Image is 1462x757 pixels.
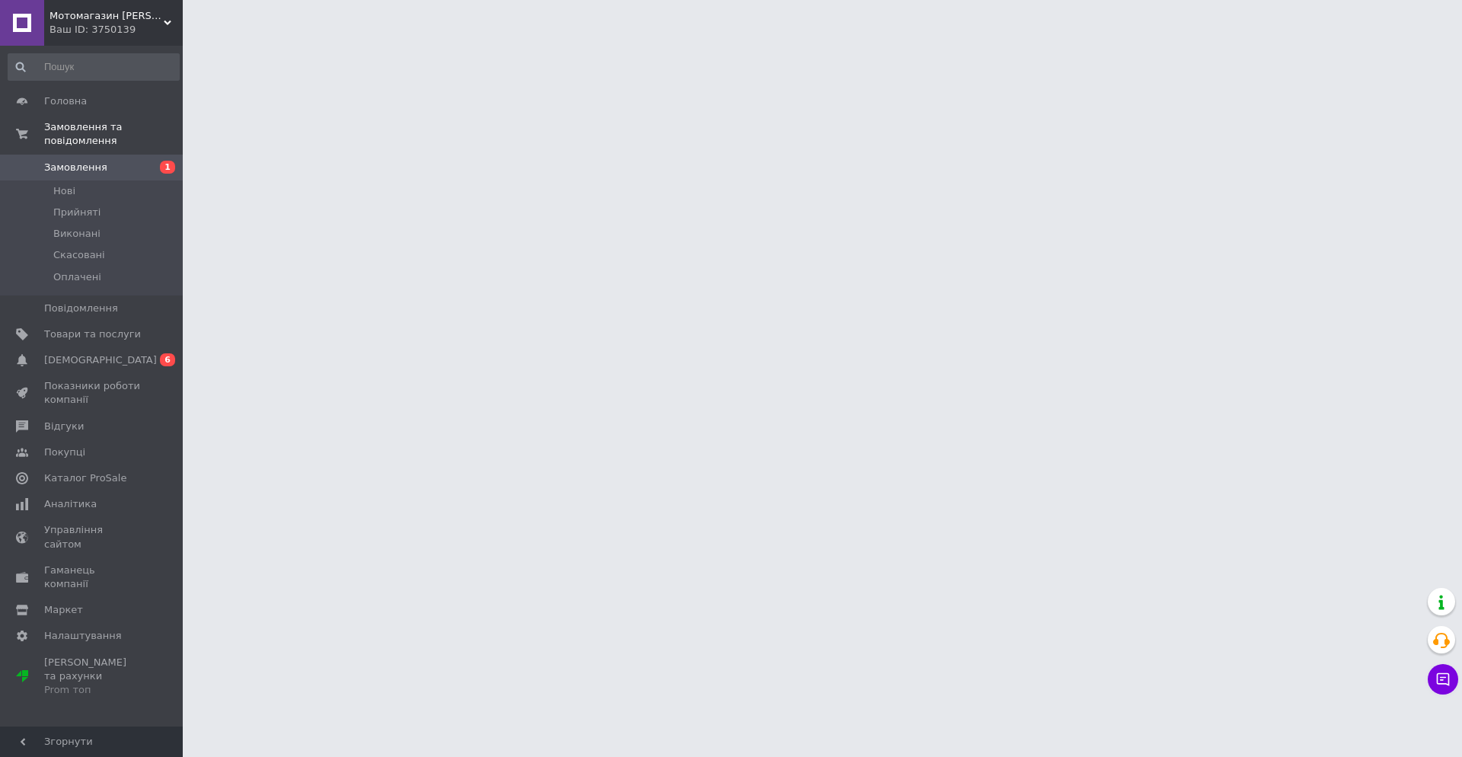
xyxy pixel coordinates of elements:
[53,248,105,262] span: Скасовані
[44,327,141,341] span: Товари та послуги
[8,53,180,81] input: Пошук
[1428,664,1458,695] button: Чат з покупцем
[44,353,157,367] span: [DEMOGRAPHIC_DATA]
[53,270,101,284] span: Оплачені
[53,184,75,198] span: Нові
[49,9,164,23] span: Мотомагазин FREERIDER
[44,161,107,174] span: Замовлення
[44,94,87,108] span: Головна
[49,23,183,37] div: Ваш ID: 3750139
[44,379,141,407] span: Показники роботи компанії
[44,302,118,315] span: Повідомлення
[44,446,85,459] span: Покупці
[53,206,101,219] span: Прийняті
[44,420,84,433] span: Відгуки
[53,227,101,241] span: Виконані
[160,161,175,174] span: 1
[160,353,175,366] span: 6
[44,629,122,643] span: Налаштування
[44,120,183,148] span: Замовлення та повідомлення
[44,471,126,485] span: Каталог ProSale
[44,497,97,511] span: Аналітика
[44,523,141,551] span: Управління сайтом
[44,564,141,591] span: Гаманець компанії
[44,656,141,698] span: [PERSON_NAME] та рахунки
[44,603,83,617] span: Маркет
[44,683,141,697] div: Prom топ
